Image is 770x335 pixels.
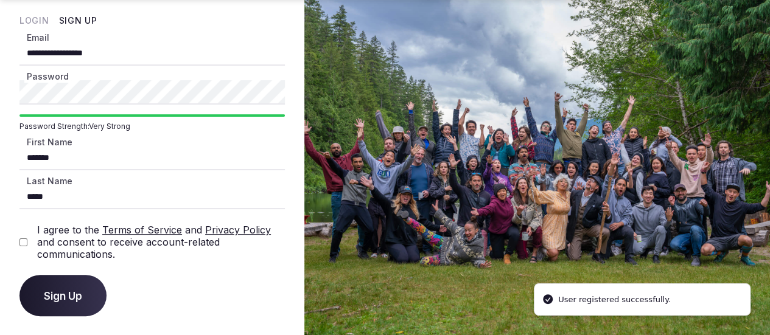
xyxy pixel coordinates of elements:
[19,15,49,27] button: Login
[59,15,97,27] button: Sign Up
[37,224,285,260] label: I agree to the and and consent to receive account-related communications.
[102,224,182,236] a: Terms of Service
[19,275,107,316] button: Sign Up
[44,289,82,302] span: Sign Up
[19,122,285,131] span: Password Strength: Very Strong
[558,294,671,306] div: User registered successfully.
[205,224,271,236] a: Privacy Policy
